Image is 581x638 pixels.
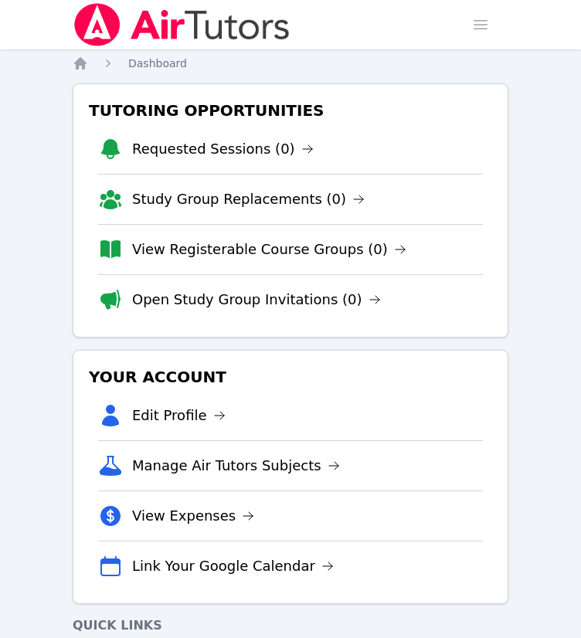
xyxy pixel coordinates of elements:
a: Open Study Group Invitations (0) [132,289,381,311]
h3: Tutoring Opportunities [86,97,495,124]
h4: Quick Links [73,616,508,635]
a: Requested Sessions (0) [132,138,314,160]
img: Air Tutors [73,3,291,46]
a: View Expenses [132,505,254,527]
a: Dashboard [128,56,187,71]
a: Link Your Google Calendar [132,555,334,577]
span: Dashboard [128,57,187,70]
h3: Your Account [86,363,495,391]
a: Edit Profile [132,405,226,426]
a: Manage Air Tutors Subjects [132,455,340,477]
a: View Registerable Course Groups (0) [132,239,406,260]
a: Study Group Replacements (0) [132,188,365,210]
nav: Breadcrumb [73,56,508,71]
